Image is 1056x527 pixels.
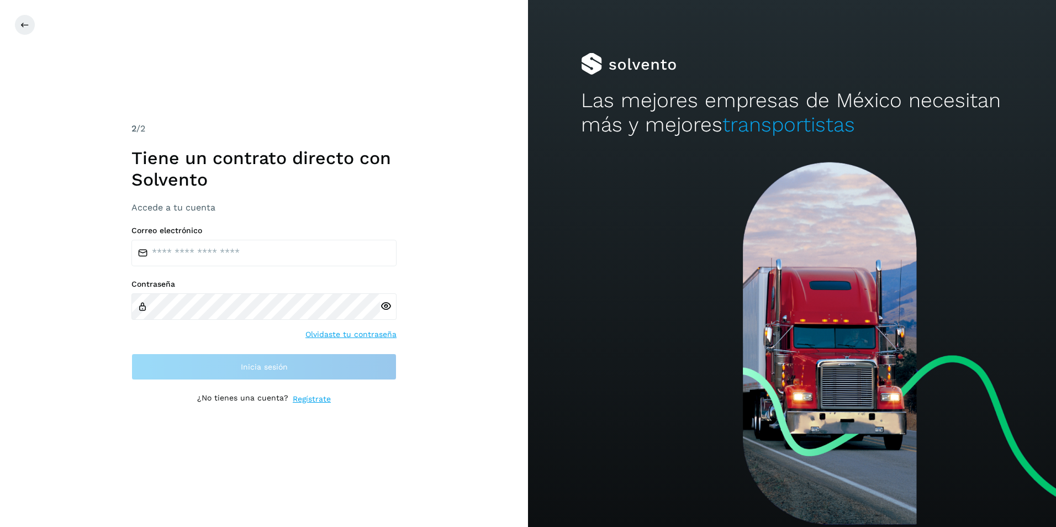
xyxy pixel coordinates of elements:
label: Contraseña [131,280,397,289]
button: Inicia sesión [131,354,397,380]
span: Inicia sesión [241,363,288,371]
a: Olvidaste tu contraseña [305,329,397,340]
label: Correo electrónico [131,226,397,235]
h2: Las mejores empresas de México necesitan más y mejores [581,88,1004,138]
div: /2 [131,122,397,135]
span: 2 [131,123,136,134]
h3: Accede a tu cuenta [131,202,397,213]
span: transportistas [722,113,855,136]
h1: Tiene un contrato directo con Solvento [131,147,397,190]
p: ¿No tienes una cuenta? [197,393,288,405]
a: Regístrate [293,393,331,405]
